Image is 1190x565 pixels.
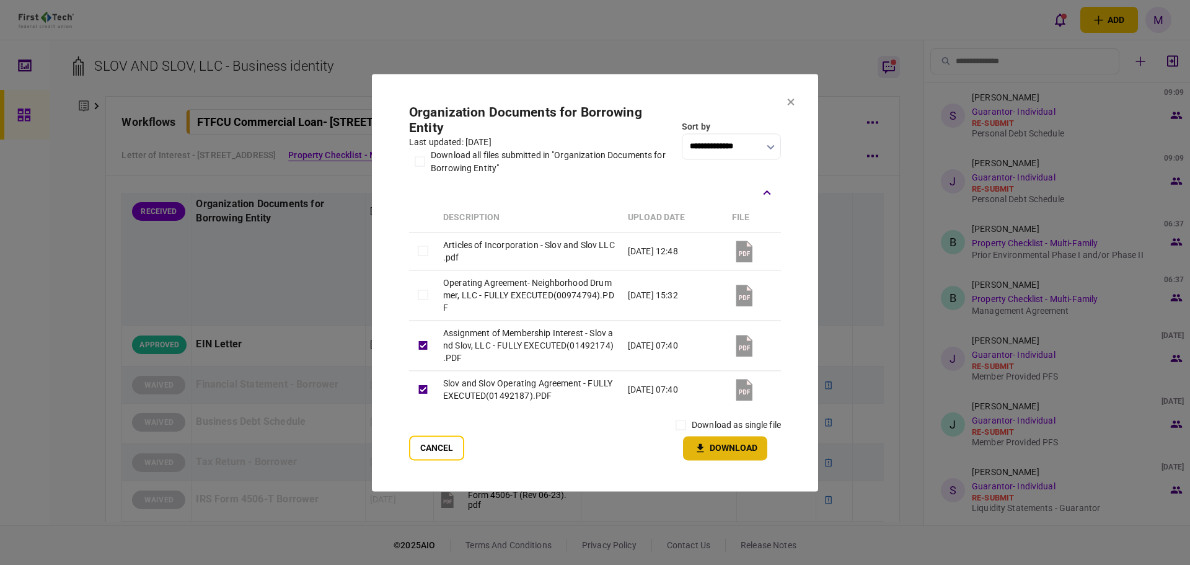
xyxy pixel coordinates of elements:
td: Operating Agreement- Neighborhood Drummer, LLC - FULLY EXECUTED(00974794).PDF [437,270,622,320]
div: Sort by [682,120,781,133]
h2: Organization Documents for Borrowing Entity [409,105,676,136]
td: Assignment of Membership Interest - Slov and Slov, LLC - FULLY EXECUTED(01492174).PDF [437,321,622,371]
td: [DATE] 07:40 [622,371,726,409]
label: download as single file [692,419,781,432]
td: Slov and Slov Operating Agreement - FULLY EXECUTED(01492187).PDF [437,371,622,409]
div: last updated: [DATE] [409,136,676,149]
th: file [726,203,781,233]
td: [DATE] 12:48 [622,232,726,270]
td: [DATE] 15:32 [622,270,726,320]
th: Description [437,203,622,233]
th: upload date [622,203,726,233]
div: download all files submitted in "Organization Documents for Borrowing Entity" [431,149,676,175]
button: Cancel [409,435,464,460]
td: [DATE] 07:40 [622,321,726,371]
td: Articles of Incorporation - Slov and Slov LLC.pdf [437,232,622,270]
button: Download [683,436,767,460]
